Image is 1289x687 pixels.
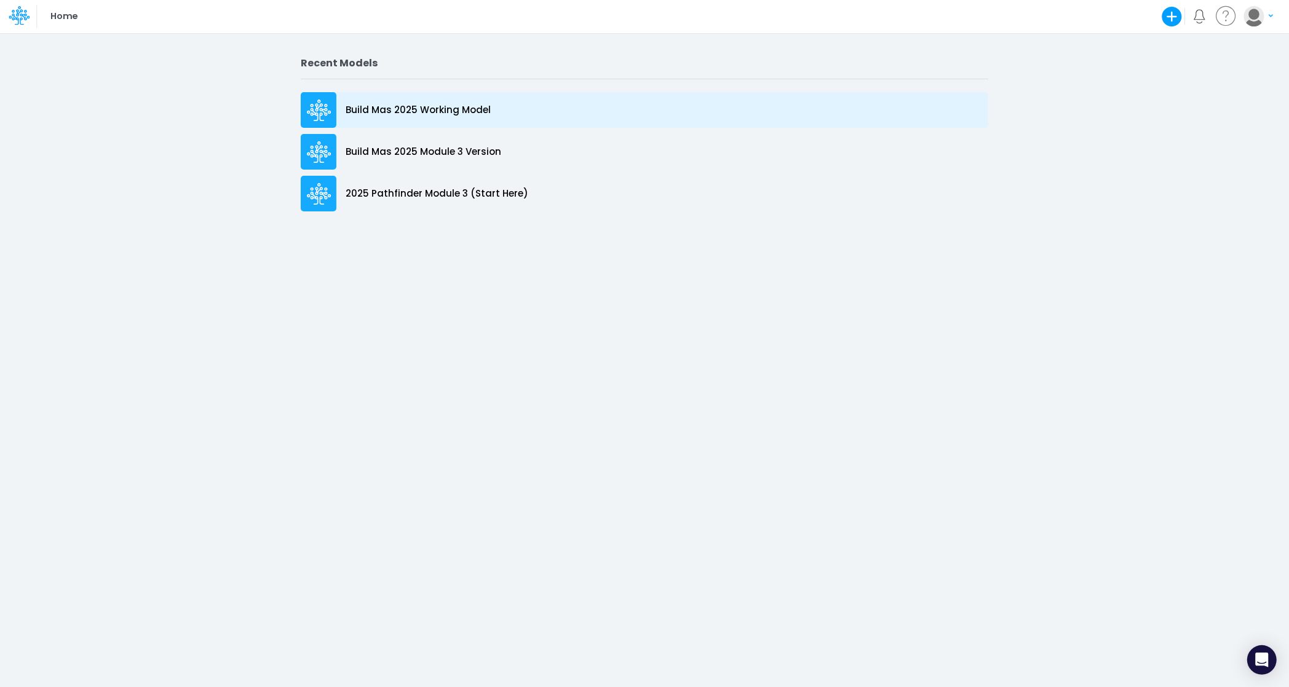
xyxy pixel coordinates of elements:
[346,103,491,117] p: Build Mas 2025 Working Model
[301,89,988,131] a: Build Mas 2025 Working Model
[1247,645,1277,675] div: Open Intercom Messenger
[301,131,988,173] a: Build Mas 2025 Module 3 Version
[301,57,988,69] h2: Recent Models
[301,173,988,214] a: 2025 Pathfinder Module 3 (Start Here)
[346,145,501,159] p: Build Mas 2025 Module 3 Version
[346,187,528,201] p: 2025 Pathfinder Module 3 (Start Here)
[50,10,77,23] p: Home
[1192,9,1207,23] a: Notifications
